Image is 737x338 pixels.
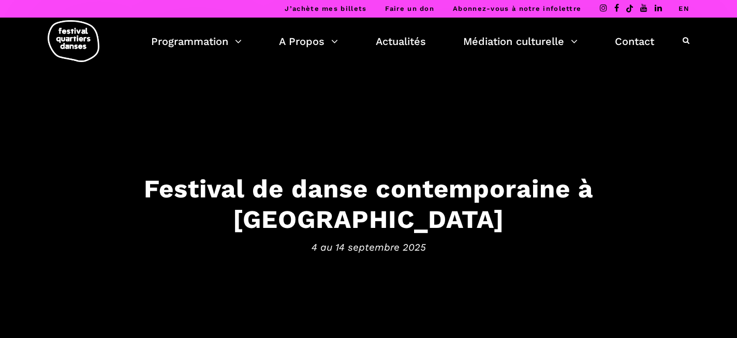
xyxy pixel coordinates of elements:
span: 4 au 14 septembre 2025 [48,239,689,255]
a: Faire un don [385,5,434,12]
a: Médiation culturelle [463,33,578,50]
a: Contact [615,33,654,50]
h3: Festival de danse contemporaine à [GEOGRAPHIC_DATA] [48,174,689,235]
a: J’achète mes billets [285,5,366,12]
a: A Propos [279,33,338,50]
a: EN [679,5,689,12]
img: logo-fqd-med [48,20,99,62]
a: Abonnez-vous à notre infolettre [453,5,581,12]
a: Actualités [376,33,426,50]
a: Programmation [151,33,242,50]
